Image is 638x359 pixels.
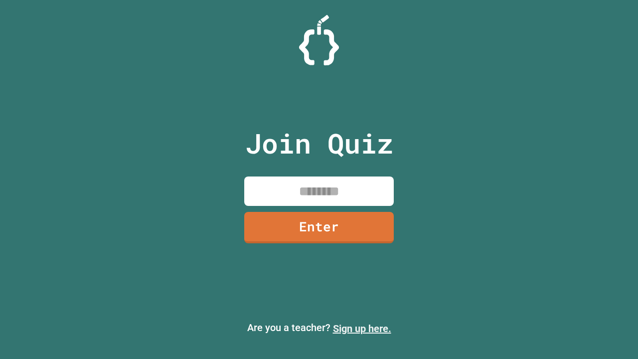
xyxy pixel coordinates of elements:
iframe: chat widget [555,276,628,318]
a: Sign up here. [333,323,391,335]
p: Are you a teacher? [8,320,630,336]
p: Join Quiz [245,123,393,164]
img: Logo.svg [299,15,339,65]
a: Enter [244,212,394,243]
